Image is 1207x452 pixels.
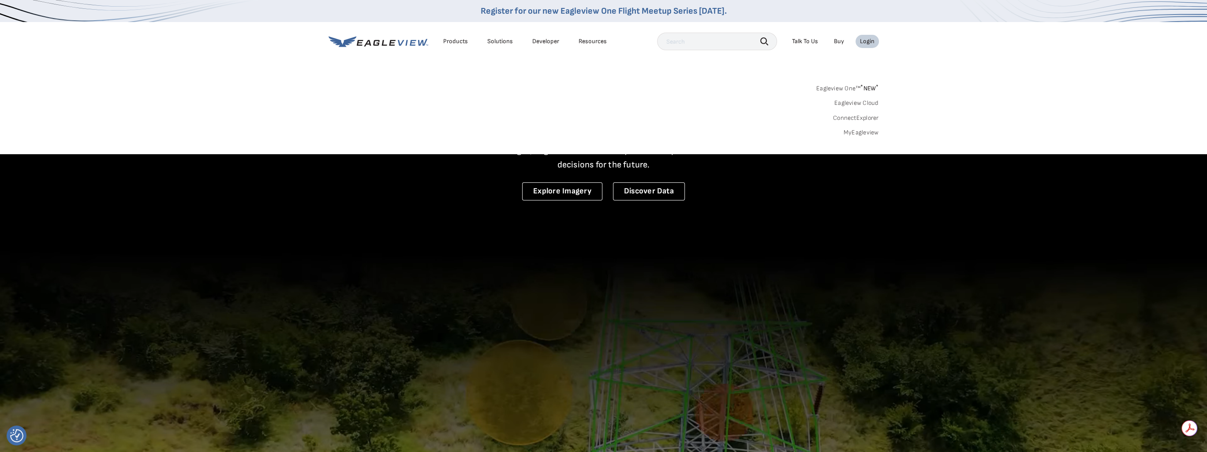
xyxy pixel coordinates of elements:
a: MyEagleview [844,129,879,137]
div: Resources [579,37,607,45]
div: Talk To Us [792,37,818,45]
div: Products [443,37,468,45]
input: Search [657,33,777,50]
a: Eagleview One™*NEW* [816,82,879,92]
button: Consent Preferences [10,429,23,442]
div: Solutions [487,37,513,45]
a: Register for our new Eagleview One Flight Meetup Series [DATE]. [481,6,727,16]
a: Discover Data [613,182,685,200]
a: Eagleview Cloud [834,99,879,107]
div: Login [860,37,874,45]
a: Buy [834,37,844,45]
a: Developer [532,37,559,45]
span: NEW [860,85,878,92]
a: Explore Imagery [522,182,602,200]
a: ConnectExplorer [833,114,879,122]
img: Revisit consent button [10,429,23,442]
